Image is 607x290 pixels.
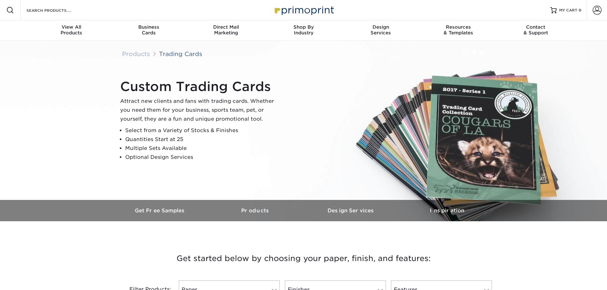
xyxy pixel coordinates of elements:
[208,208,304,214] h3: Products
[420,20,497,41] a: Resources& Templates
[208,200,304,221] a: Products
[120,97,279,124] p: Attract new clients and fans with trading cards. Whether you need them for your business, sports ...
[497,24,574,36] div: & Support
[265,24,342,36] div: Industry
[187,24,265,30] span: Direct Mail
[33,24,110,30] span: View All
[122,50,150,57] a: Products
[272,3,336,17] img: Primoprint
[399,200,495,221] a: Inspiration
[110,24,187,30] span: Business
[342,20,420,41] a: DesignServices
[33,24,110,36] div: Products
[117,244,490,273] h3: Get started below by choosing your paper, finish, and features:
[342,24,420,36] div: Services
[112,208,208,214] h3: Get Free Samples
[342,24,420,30] span: Design
[399,208,495,214] h3: Inspiration
[125,135,279,144] li: Quantities Start at 25
[120,79,279,94] h1: Custom Trading Cards
[304,200,399,221] a: Design Services
[33,20,110,41] a: View AllProducts
[112,200,208,221] a: Get Free Samples
[187,20,265,41] a: Direct MailMarketing
[559,8,577,13] span: MY CART
[125,126,279,135] li: Select from a Variety of Stocks & Finishes
[265,20,342,41] a: Shop ByIndustry
[265,24,342,30] span: Shop By
[26,6,88,14] input: SEARCH PRODUCTS.....
[304,208,399,214] h3: Design Services
[110,20,187,41] a: BusinessCards
[497,24,574,30] span: Contact
[110,24,187,36] div: Cards
[579,8,582,12] span: 0
[125,144,279,153] li: Multiple Sets Available
[497,20,574,41] a: Contact& Support
[420,24,497,30] span: Resources
[125,153,279,162] li: Optional Design Services
[420,24,497,36] div: & Templates
[187,24,265,36] div: Marketing
[159,50,202,57] a: Trading Cards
